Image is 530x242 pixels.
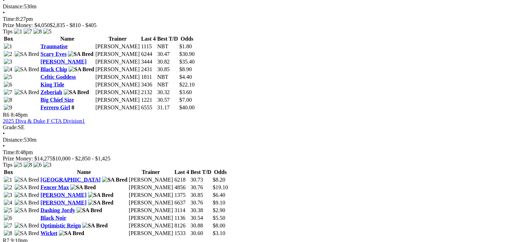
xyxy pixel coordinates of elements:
span: Tips [3,28,13,34]
span: $1.80 [179,43,192,49]
span: • [3,10,5,16]
div: SE [3,124,527,131]
td: 30.85 [190,192,212,199]
span: $3.60 [179,89,192,95]
td: 30.54 [190,215,212,222]
th: Name [40,169,128,176]
td: 1533 [174,230,189,237]
img: SA Bred [59,230,84,236]
th: Odds [179,35,195,42]
td: [PERSON_NAME] [95,104,140,111]
a: Big Chief Size [40,97,74,103]
img: 5 [4,74,12,80]
span: 8 [71,105,74,110]
td: 30.88 [190,222,212,229]
td: 30.76 [190,184,212,191]
img: 4 [4,200,12,206]
img: 7 [4,89,12,95]
a: Ferrero Girl [40,105,70,110]
td: 30.38 [190,207,212,214]
a: Traumatise [40,43,68,49]
td: [PERSON_NAME] [128,184,173,191]
td: 1811 [141,74,156,81]
td: 2132 [141,89,156,96]
td: 30.60 [190,230,212,237]
img: 9 [4,105,12,111]
a: Dashing Jordy [40,207,75,213]
span: Distance: [3,3,24,9]
td: [PERSON_NAME] [95,66,140,73]
img: 5 [43,28,52,35]
img: SA Bred [15,51,39,57]
img: SA Bred [15,177,39,183]
span: $7.00 [179,97,192,103]
span: Box [4,169,13,175]
img: 6 [4,82,12,88]
img: 6 [33,162,42,168]
img: SA Bred [15,89,39,95]
a: Black Noir [40,215,66,221]
td: 30.57 [157,97,179,103]
span: $2.90 [213,207,225,213]
img: 3 [4,59,12,65]
td: 3436 [141,81,156,88]
td: [PERSON_NAME] [95,51,140,58]
span: $35.40 [179,59,195,65]
img: SA Bred [77,207,102,214]
img: 7 [4,223,12,229]
a: Fencer Max [40,184,69,190]
img: SA Bred [15,200,39,206]
td: 6555 [141,104,156,111]
span: $8.90 [179,66,192,72]
td: [PERSON_NAME] [128,192,173,199]
th: Trainer [95,35,140,42]
img: 8 [4,97,12,103]
td: 30.73 [190,176,212,183]
span: $5.50 [213,215,225,221]
a: 2025 Diva & Duke F CTA Division1 [3,118,85,124]
span: • [3,131,5,136]
td: [PERSON_NAME] [128,207,173,214]
td: 2431 [141,66,156,73]
td: 6218 [174,176,189,183]
img: 1 [14,28,22,35]
td: [PERSON_NAME] [95,97,140,103]
img: 8 [4,230,12,236]
img: 7 [24,28,32,35]
a: [PERSON_NAME] [40,59,86,65]
span: $8.20 [213,177,225,183]
div: Prize Money: $14,275 [3,156,527,162]
td: [PERSON_NAME] [128,215,173,222]
a: Zeberiah [40,89,62,95]
span: Box [4,36,13,42]
span: Time: [3,16,16,22]
td: 30.76 [190,199,212,206]
th: Last 4 [174,169,189,176]
td: 3114 [174,207,189,214]
td: NBT [157,81,179,88]
th: Best T/D [157,35,179,42]
a: [PERSON_NAME] [40,200,86,206]
img: SA Bred [64,89,89,95]
a: Wicket [40,230,57,236]
span: • [3,143,5,149]
img: SA Bred [15,207,39,214]
img: 2 [4,51,12,57]
div: 530m [3,137,527,143]
span: Grade: [3,124,18,130]
img: 6 [4,215,12,221]
img: SA Bred [70,184,96,191]
span: Distance: [3,137,24,143]
div: 8:48pm [3,149,527,156]
td: 1375 [174,192,189,199]
img: SA Bred [15,184,39,191]
td: 6637 [174,199,189,206]
td: 1221 [141,97,156,103]
td: [PERSON_NAME] [95,43,140,50]
span: $2,835 - $810 - $405 [50,22,97,28]
img: SA Bred [69,66,94,73]
td: 30.82 [157,58,179,65]
td: 3444 [141,58,156,65]
img: SA Bred [15,230,39,236]
td: 30.47 [157,51,179,58]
